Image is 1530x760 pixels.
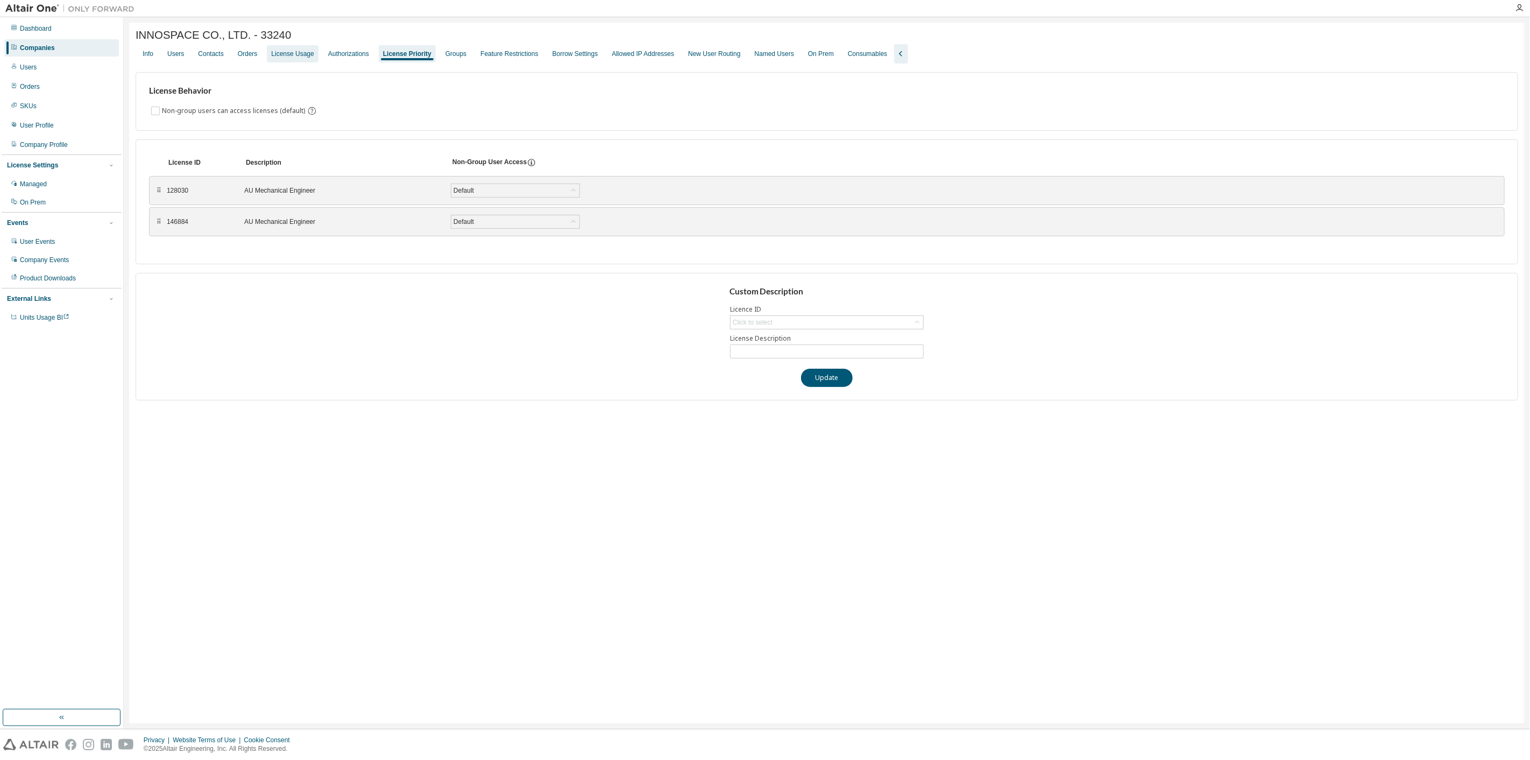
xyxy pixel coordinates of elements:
img: altair_logo.svg [3,739,59,750]
div: Cookie Consent [244,736,296,744]
div: Orders [238,50,258,58]
div: Default [452,185,476,196]
div: ⠿ [156,186,162,195]
div: Orders [20,82,40,91]
img: linkedin.svg [101,739,112,750]
div: Named Users [755,50,794,58]
div: Company Profile [20,140,68,149]
label: License Description [730,334,924,343]
button: Update [801,369,853,387]
div: ⠿ [156,217,162,226]
p: © 2025 Altair Engineering, Inc. All Rights Reserved. [144,744,296,754]
div: User Profile [20,121,54,130]
label: Licence ID [730,305,924,314]
div: On Prem [20,198,46,207]
div: Borrow Settings [552,50,598,58]
div: Company Events [20,256,69,264]
div: License Usage [271,50,314,58]
span: Units Usage BI [20,314,69,321]
span: INNOSPACE CO., LTD. - 33240 [136,29,291,41]
div: Dashboard [20,24,52,33]
h3: License Behavior [149,86,315,96]
div: 146884 [167,217,231,226]
div: On Prem [808,50,834,58]
div: Click to select [731,316,923,329]
img: Altair One [5,3,140,14]
div: Default [451,215,579,228]
img: youtube.svg [118,739,134,750]
div: License ID [168,158,233,167]
div: Default [452,216,476,228]
div: Users [20,63,37,72]
div: Website Terms of Use [173,736,244,744]
div: License Priority [383,50,431,58]
div: Info [143,50,153,58]
div: AU Mechanical Engineer [244,186,438,195]
img: facebook.svg [65,739,76,750]
div: Allowed IP Addresses [612,50,674,58]
div: Users [167,50,184,58]
label: Non-group users can access licenses (default) [162,104,307,117]
div: Companies [20,44,55,52]
div: License Settings [7,161,58,170]
div: Contacts [198,50,223,58]
div: Click to select [733,318,773,327]
div: AU Mechanical Engineer [244,217,438,226]
div: Non-Group User Access [452,158,527,167]
div: Events [7,219,28,227]
img: instagram.svg [83,739,94,750]
div: Groups [445,50,466,58]
div: New User Routing [688,50,740,58]
div: 128030 [167,186,231,195]
div: Feature Restrictions [480,50,538,58]
div: Privacy [144,736,173,744]
div: SKUs [20,102,37,110]
div: Product Downloads [20,274,76,283]
h3: Custom Description [729,286,925,297]
div: Managed [20,180,47,188]
div: Description [246,158,440,167]
div: Authorizations [328,50,369,58]
div: Default [451,184,579,197]
div: Consumables [848,50,887,58]
div: External Links [7,294,51,303]
svg: By default any user not assigned to any group can access any license. Turn this setting off to di... [307,106,317,116]
div: User Events [20,237,55,246]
